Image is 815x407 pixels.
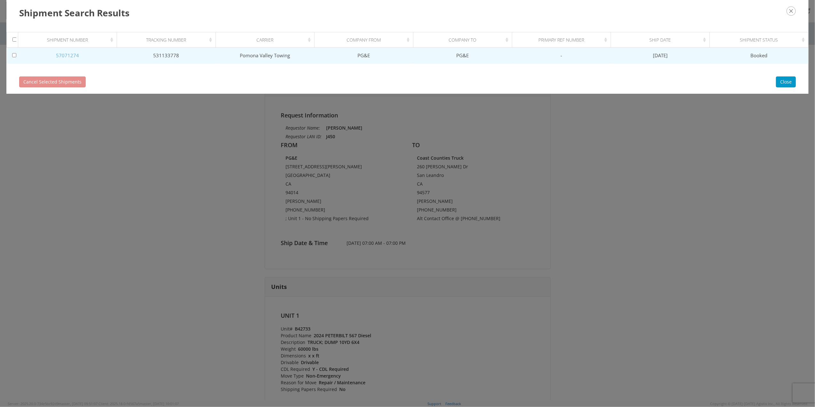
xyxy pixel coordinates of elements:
td: 531133778 [117,48,216,64]
div: Carrier [222,37,313,43]
td: - [512,48,611,64]
button: Close [776,76,796,87]
div: Shipment Status [716,37,807,43]
div: Company To [419,37,510,43]
div: Primary Ref Number [518,37,609,43]
div: Tracking Number [123,37,214,43]
span: Booked [751,52,768,59]
h3: Shipment Search Results [19,6,796,19]
div: Shipment Number [24,37,115,43]
a: 57071274 [56,52,79,59]
div: Ship Date [617,37,708,43]
div: Company From [320,37,411,43]
span: Cancel Selected Shipments [23,79,82,85]
span: [DATE] [653,52,668,59]
td: PG&E [315,48,413,64]
td: PG&E [413,48,512,64]
button: Cancel Selected Shipments [19,76,86,87]
td: Pomona Valley Towing [216,48,315,64]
